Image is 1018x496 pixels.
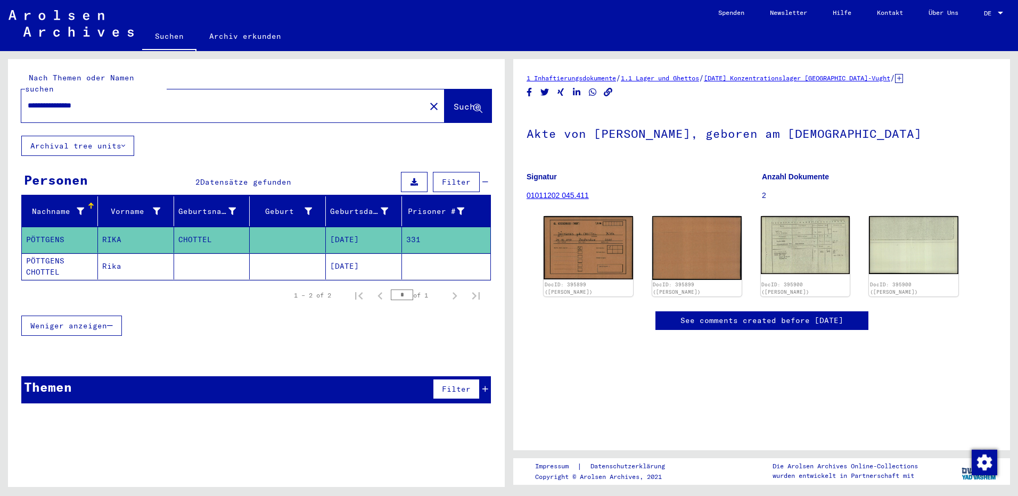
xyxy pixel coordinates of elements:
a: 1.1 Lager und Ghettos [621,74,699,82]
mat-header-cell: Vorname [98,196,174,226]
p: Copyright © Arolsen Archives, 2021 [535,472,678,482]
div: Geburtsname [178,206,236,217]
span: Filter [442,384,471,394]
button: Share on Twitter [539,86,551,99]
button: Archival tree units [21,136,134,156]
a: 1 Inhaftierungsdokumente [527,74,616,82]
button: Suche [445,89,491,122]
div: Personen [24,170,88,189]
button: Share on LinkedIn [571,86,582,99]
div: Themen [24,377,72,396]
div: Geburtsdatum [330,203,401,220]
div: Prisoner # [406,203,478,220]
button: First page [348,285,370,306]
mat-cell: PÖTTGENS CHOTTEL [22,253,98,279]
span: / [616,73,621,82]
mat-cell: [DATE] [326,253,402,279]
button: Previous page [370,285,391,306]
span: Weniger anzeigen [30,321,107,330]
mat-cell: Rika [98,253,174,279]
a: [DATE] Konzentrationslager [GEOGRAPHIC_DATA]-Vught [704,74,890,82]
mat-header-cell: Geburtsname [174,196,250,226]
mat-cell: CHOTTEL [174,227,250,253]
div: Vorname [102,206,160,217]
div: Geburtsdatum [330,206,388,217]
span: / [699,73,704,82]
b: Signatur [527,172,557,181]
a: 01011202 045.411 [527,191,589,200]
img: 002.jpg [652,216,742,280]
img: yv_logo.png [959,458,999,484]
a: DocID: 395899 ([PERSON_NAME]) [653,282,701,295]
button: Next page [444,285,465,306]
mat-cell: PÖTTGENS [22,227,98,253]
p: 2 [762,190,997,201]
span: Filter [442,177,471,187]
p: wurden entwickelt in Partnerschaft mit [773,471,918,481]
mat-header-cell: Geburtsdatum [326,196,402,226]
div: | [535,461,678,472]
div: Nachname [26,206,84,217]
a: See comments created before [DATE] [680,315,843,326]
img: Zustimmung ändern [972,450,997,475]
mat-icon: close [428,100,440,113]
span: Datensätze gefunden [200,177,291,187]
img: Arolsen_neg.svg [9,10,134,37]
div: Nachname [26,203,97,220]
a: Impressum [535,461,577,472]
div: Zustimmung ändern [971,449,997,475]
a: DocID: 395900 ([PERSON_NAME]) [870,282,918,295]
div: Geburt‏ [254,206,312,217]
button: Share on Facebook [524,86,535,99]
a: DocID: 395900 ([PERSON_NAME]) [761,282,809,295]
div: 1 – 2 of 2 [294,291,331,300]
span: 2 [195,177,200,187]
mat-label: Nach Themen oder Namen suchen [25,73,134,94]
div: Geburt‏ [254,203,325,220]
span: / [890,73,895,82]
button: Copy link [603,86,614,99]
div: Geburtsname [178,203,250,220]
button: Clear [423,95,445,117]
mat-cell: [DATE] [326,227,402,253]
div: Vorname [102,203,174,220]
p: Die Arolsen Archives Online-Collections [773,461,918,471]
mat-header-cell: Geburt‏ [250,196,326,226]
a: DocID: 395899 ([PERSON_NAME]) [545,282,593,295]
div: of 1 [391,290,444,300]
mat-header-cell: Prisoner # [402,196,490,226]
button: Share on Xing [555,86,567,99]
a: Datenschutzerklärung [582,461,678,472]
span: DE [984,10,996,17]
button: Filter [433,379,480,399]
a: Suchen [142,23,196,51]
mat-cell: 331 [402,227,490,253]
mat-header-cell: Nachname [22,196,98,226]
div: Prisoner # [406,206,464,217]
span: Suche [454,101,480,112]
img: 002.jpg [869,216,958,274]
a: Archiv erkunden [196,23,294,49]
button: Weniger anzeigen [21,316,122,336]
mat-cell: RIKA [98,227,174,253]
button: Filter [433,172,480,192]
b: Anzahl Dokumente [762,172,829,181]
h1: Akte von [PERSON_NAME], geboren am [DEMOGRAPHIC_DATA] [527,109,997,156]
button: Share on WhatsApp [587,86,598,99]
button: Last page [465,285,487,306]
img: 001.jpg [761,216,850,274]
img: 001.jpg [544,216,633,279]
